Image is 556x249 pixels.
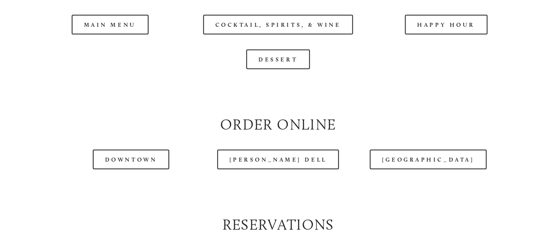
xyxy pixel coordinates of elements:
[217,150,339,170] a: [PERSON_NAME] Dell
[370,150,487,170] a: [GEOGRAPHIC_DATA]
[246,50,310,69] a: Dessert
[93,150,169,170] a: Downtown
[33,214,523,235] h2: Reservations
[33,114,523,135] h2: Order Online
